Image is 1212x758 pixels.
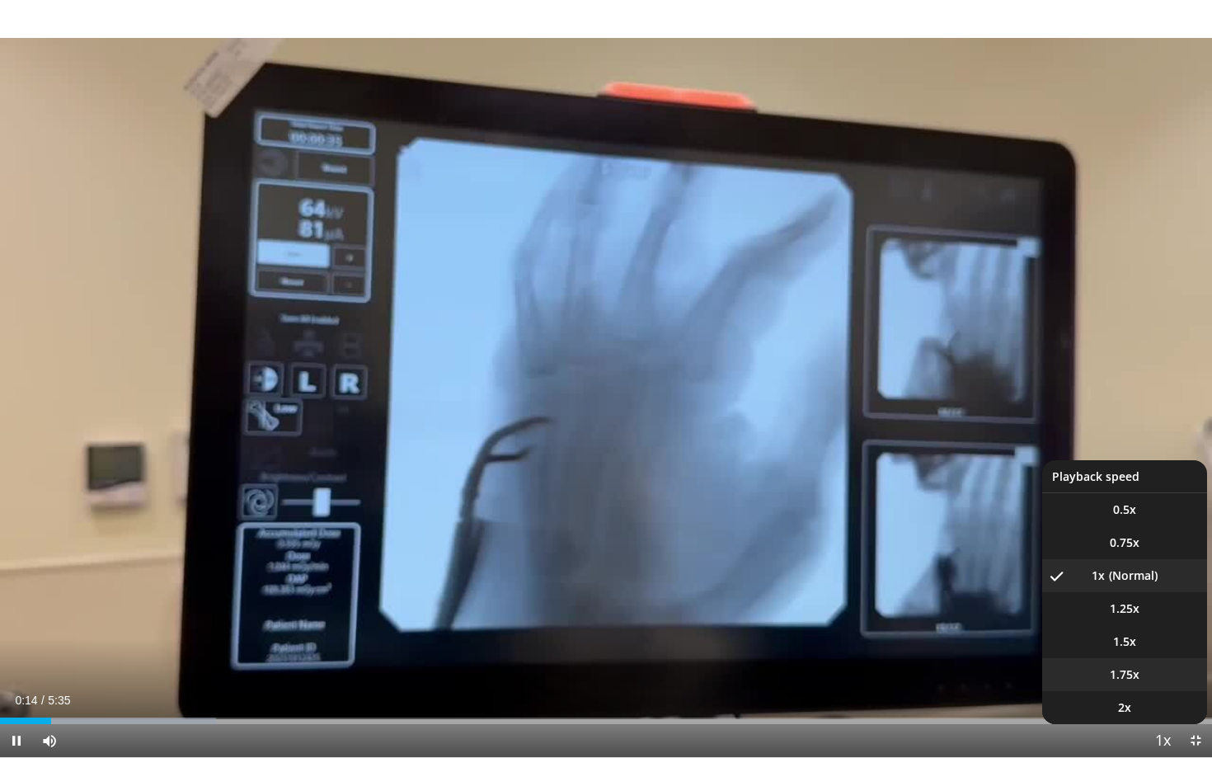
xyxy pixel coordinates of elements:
button: Mute [33,724,66,757]
span: 5:35 [48,694,70,707]
span: 1x [1092,567,1105,584]
span: 0.75x [1110,534,1139,551]
span: 1.5x [1113,633,1136,650]
button: Playback Rate [1146,724,1179,757]
span: 0.5x [1113,501,1136,518]
span: / [41,694,45,707]
span: 1.75x [1110,666,1139,683]
span: 2x [1118,699,1131,716]
span: 1.25x [1110,600,1139,617]
span: 0:14 [15,694,37,707]
button: Exit Fullscreen [1179,724,1212,757]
